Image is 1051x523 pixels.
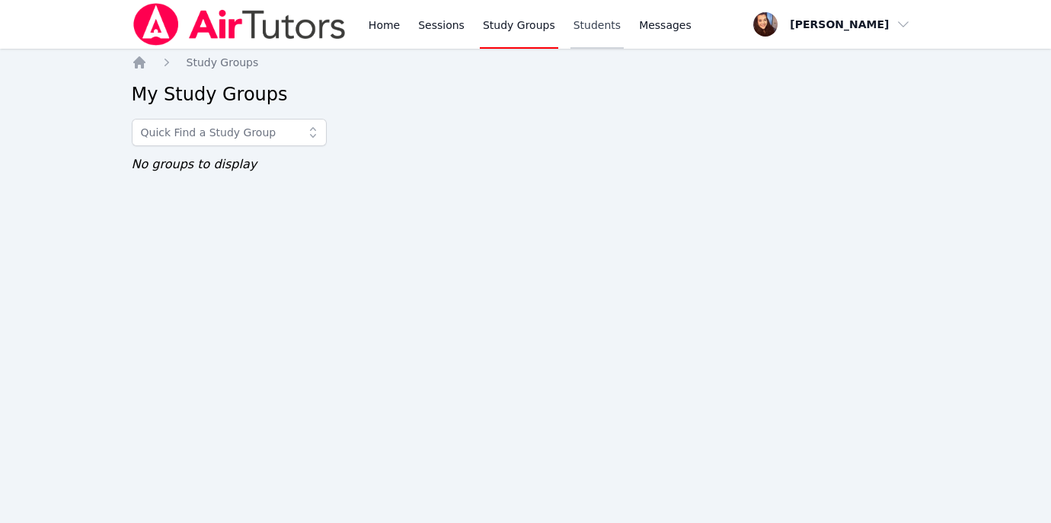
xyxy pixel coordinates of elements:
[132,3,347,46] img: Air Tutors
[639,18,692,33] span: Messages
[132,82,920,107] h2: My Study Groups
[187,55,259,70] a: Study Groups
[187,56,259,69] span: Study Groups
[132,119,327,146] input: Quick Find a Study Group
[132,157,257,171] span: No groups to display
[132,55,920,70] nav: Breadcrumb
